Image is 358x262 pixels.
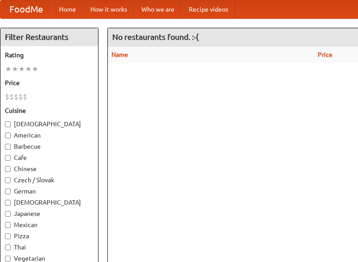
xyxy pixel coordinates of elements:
label: Czech / Slovak [5,176,94,185]
label: Pizza [5,232,94,241]
h5: Rating [5,51,94,60]
input: Japanese [5,211,11,217]
label: American [5,131,94,140]
a: FoodMe [0,0,52,18]
input: Vegetarian [5,256,11,262]
label: Japanese [5,209,94,218]
a: How it works [83,0,134,18]
li: $ [9,92,14,102]
li: ★ [32,64,38,74]
label: Mexican [5,220,94,229]
input: Cafe [5,155,11,161]
label: Thai [5,243,94,252]
ng-pluralize: No restaurants found. :-( [112,33,199,41]
input: Barbecue [5,144,11,150]
input: Chinese [5,166,11,172]
li: $ [14,92,18,102]
li: ★ [18,64,25,74]
a: Price [318,51,332,58]
input: [DEMOGRAPHIC_DATA] [5,121,11,127]
input: Thai [5,245,11,250]
li: ★ [25,64,32,74]
label: Barbecue [5,142,94,151]
input: [DEMOGRAPHIC_DATA] [5,200,11,206]
label: Chinese [5,164,94,173]
input: Mexican [5,222,11,228]
input: American [5,133,11,138]
li: ★ [12,64,18,74]
input: Pizza [5,233,11,239]
a: Who we are [134,0,182,18]
li: $ [5,92,9,102]
input: German [5,189,11,194]
a: Home [52,0,83,18]
label: German [5,187,94,196]
a: Name [111,51,128,58]
label: Cafe [5,153,94,162]
li: $ [18,92,23,102]
h5: Price [5,78,94,87]
h5: Cuisine [5,106,94,115]
li: ★ [5,64,12,74]
label: [DEMOGRAPHIC_DATA] [5,120,94,129]
li: $ [23,92,27,102]
label: [DEMOGRAPHIC_DATA] [5,198,94,207]
h4: Filter Restaurants [0,28,98,46]
input: Czech / Slovak [5,177,11,183]
a: Recipe videos [182,0,235,18]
